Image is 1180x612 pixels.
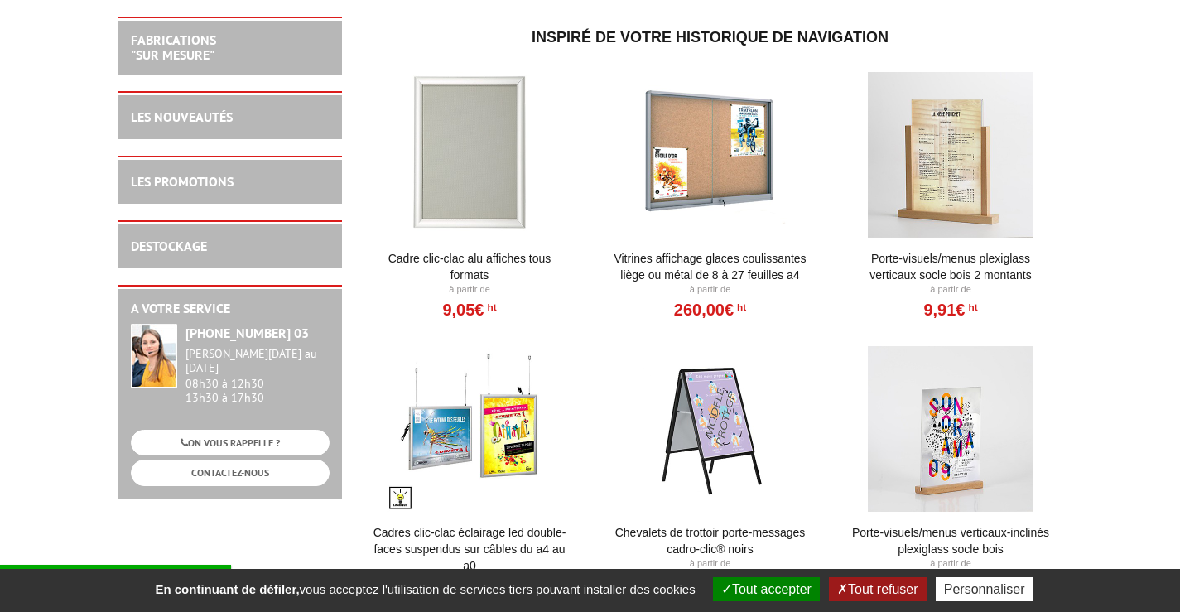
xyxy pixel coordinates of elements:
a: 9,91€HT [923,305,977,315]
a: ON VOUS RAPPELLE ? [131,430,330,455]
a: Porte-Visuels/Menus verticaux-inclinés plexiglass socle bois [849,524,1053,557]
button: Personnaliser (fenêtre modale) [936,577,1033,601]
a: Porte-Visuels/Menus Plexiglass Verticaux Socle Bois 2 Montants [849,250,1053,283]
p: À partir de [608,283,812,296]
a: DESTOCKAGE [131,238,207,254]
a: Vitrines affichage glaces coulissantes liège ou métal de 8 à 27 feuilles A4 [608,250,812,283]
div: [PERSON_NAME][DATE] au [DATE] [185,347,330,375]
a: 9,05€HT [442,305,496,315]
span: Inspiré de votre historique de navigation [532,29,889,46]
a: LES PROMOTIONS [131,173,234,190]
p: À partir de [368,283,572,296]
p: À partir de [849,283,1053,296]
strong: En continuant de défiler, [155,582,299,596]
sup: HT [734,301,746,313]
strong: [PHONE_NUMBER] 03 [185,325,309,341]
a: 260,00€HT [674,305,746,315]
span: vous acceptez l'utilisation de services tiers pouvant installer des cookies [147,582,703,596]
a: FABRICATIONS"Sur Mesure" [131,31,216,63]
h2: A votre service [131,301,330,316]
button: Tout accepter [713,577,820,601]
a: Cadre Clic-Clac Alu affiches tous formats [368,250,572,283]
a: Cadres clic-clac éclairage LED double-faces suspendus sur câbles du A4 au A0 [368,524,572,574]
sup: HT [484,301,496,313]
a: LES NOUVEAUTÉS [131,108,233,125]
div: 08h30 à 12h30 13h30 à 17h30 [185,347,330,404]
p: À partir de [849,557,1053,571]
p: À partir de [608,557,812,571]
img: widget-service.jpg [131,324,177,388]
a: Chevalets de trottoir porte-messages Cadro-Clic® Noirs [608,524,812,557]
button: Tout refuser [829,577,926,601]
sup: HT [965,301,977,313]
a: CONTACTEZ-NOUS [131,460,330,485]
